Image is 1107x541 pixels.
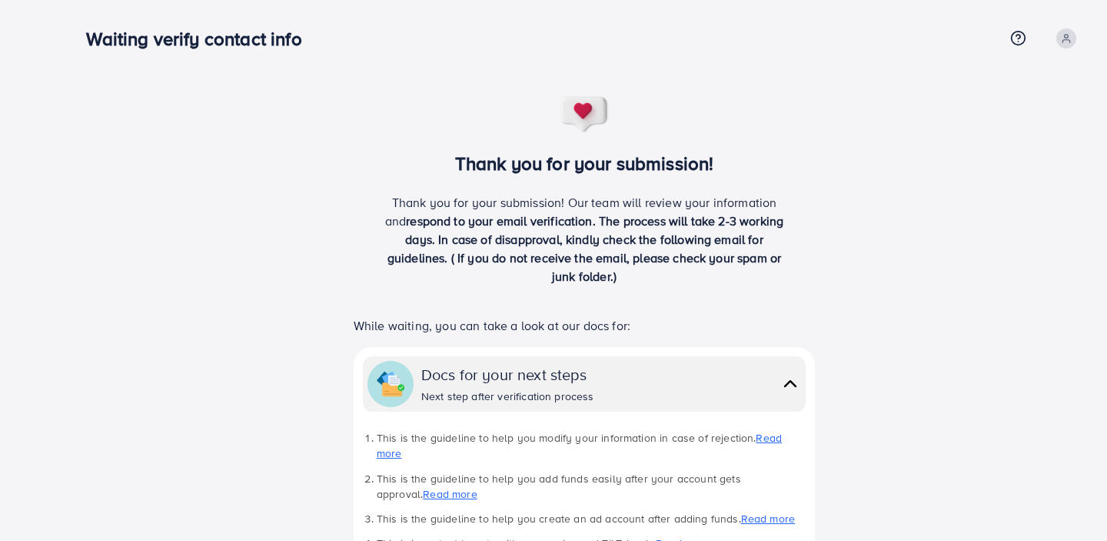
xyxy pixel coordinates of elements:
h3: Thank you for your submission! [328,152,841,175]
div: Next step after verification process [421,389,594,404]
img: collapse [780,372,801,395]
a: Read more [377,430,782,461]
a: Read more [741,511,795,526]
p: While waiting, you can take a look at our docs for: [354,316,815,335]
li: This is the guideline to help you add funds easily after your account gets approval. [377,471,806,503]
a: Read more [423,486,477,502]
p: Thank you for your submission! Our team will review your information and [379,193,790,286]
li: This is the guideline to help you modify your information in case of rejection. [377,430,806,462]
li: This is the guideline to help you create an ad account after adding funds. [377,511,806,526]
span: respond to your email verification. The process will take 2-3 working days. In case of disapprova... [387,212,784,285]
img: collapse [377,370,404,398]
div: Docs for your next steps [421,363,594,386]
h3: Waiting verify contact info [86,28,314,50]
img: success [559,95,610,134]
